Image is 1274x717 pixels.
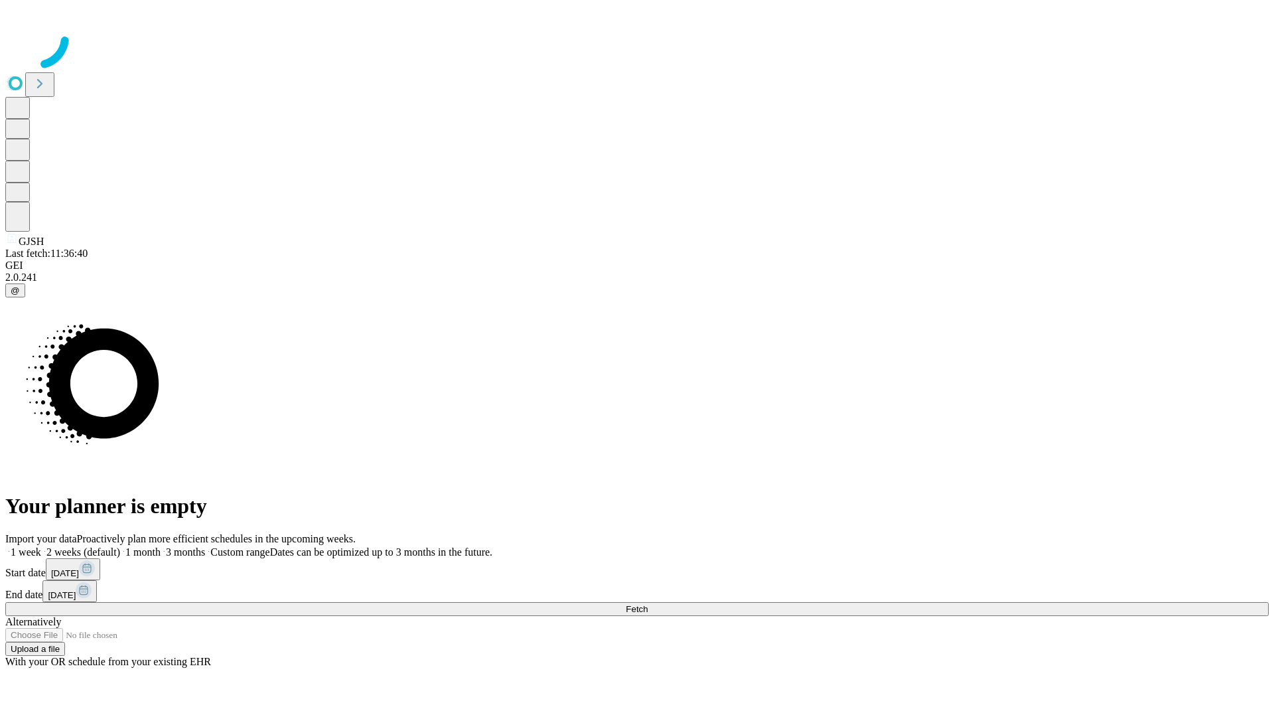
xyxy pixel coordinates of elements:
[5,616,61,627] span: Alternatively
[5,248,88,259] span: Last fetch: 11:36:40
[5,533,77,544] span: Import your data
[5,602,1269,616] button: Fetch
[46,558,100,580] button: [DATE]
[11,285,20,295] span: @
[166,546,205,558] span: 3 months
[270,546,492,558] span: Dates can be optimized up to 3 months in the future.
[5,656,211,667] span: With your OR schedule from your existing EHR
[5,558,1269,580] div: Start date
[19,236,44,247] span: GJSH
[51,568,79,578] span: [DATE]
[42,580,97,602] button: [DATE]
[5,580,1269,602] div: End date
[5,283,25,297] button: @
[210,546,269,558] span: Custom range
[5,642,65,656] button: Upload a file
[48,590,76,600] span: [DATE]
[5,260,1269,272] div: GEI
[5,494,1269,518] h1: Your planner is empty
[5,272,1269,283] div: 2.0.241
[125,546,161,558] span: 1 month
[626,604,648,614] span: Fetch
[46,546,120,558] span: 2 weeks (default)
[77,533,356,544] span: Proactively plan more efficient schedules in the upcoming weeks.
[11,546,41,558] span: 1 week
